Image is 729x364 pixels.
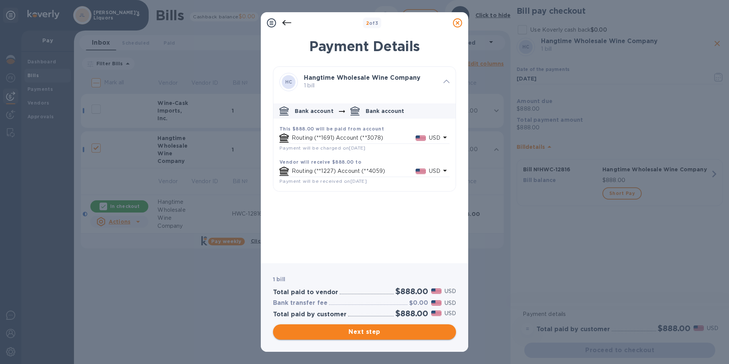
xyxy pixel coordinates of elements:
[366,20,369,26] span: 2
[366,107,405,115] p: Bank account
[279,126,384,132] b: This $888.00 will be paid from account
[279,159,361,165] b: Vendor will receive $888.00 to
[273,100,456,191] div: default-method
[279,327,450,337] span: Next step
[445,287,456,295] p: USD
[395,287,428,296] h2: $888.00
[273,289,338,296] h3: Total paid to vendor
[273,324,456,340] button: Next step
[445,299,456,307] p: USD
[285,79,292,85] b: HC
[273,67,456,97] div: HCHangtime Wholesale Wine Company 1 bill
[279,178,367,184] span: Payment will be received on [DATE]
[279,145,366,151] span: Payment will be charged on [DATE]
[429,134,440,142] p: USD
[431,300,442,306] img: USD
[416,169,426,174] img: USD
[304,82,437,90] p: 1 bill
[431,311,442,316] img: USD
[409,300,428,307] h3: $0.00
[273,276,285,282] b: 1 bill
[431,288,442,294] img: USD
[395,309,428,318] h2: $888.00
[429,167,440,175] p: USD
[273,38,456,54] h1: Payment Details
[292,167,416,175] p: Routing (**1227) Account (**4059)
[416,135,426,141] img: USD
[295,107,334,115] p: Bank account
[366,20,379,26] b: of 3
[304,74,421,81] b: Hangtime Wholesale Wine Company
[292,134,416,142] p: Routing (**1691) Account (**3078)
[273,311,347,318] h3: Total paid by customer
[273,300,328,307] h3: Bank transfer fee
[445,309,456,317] p: USD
